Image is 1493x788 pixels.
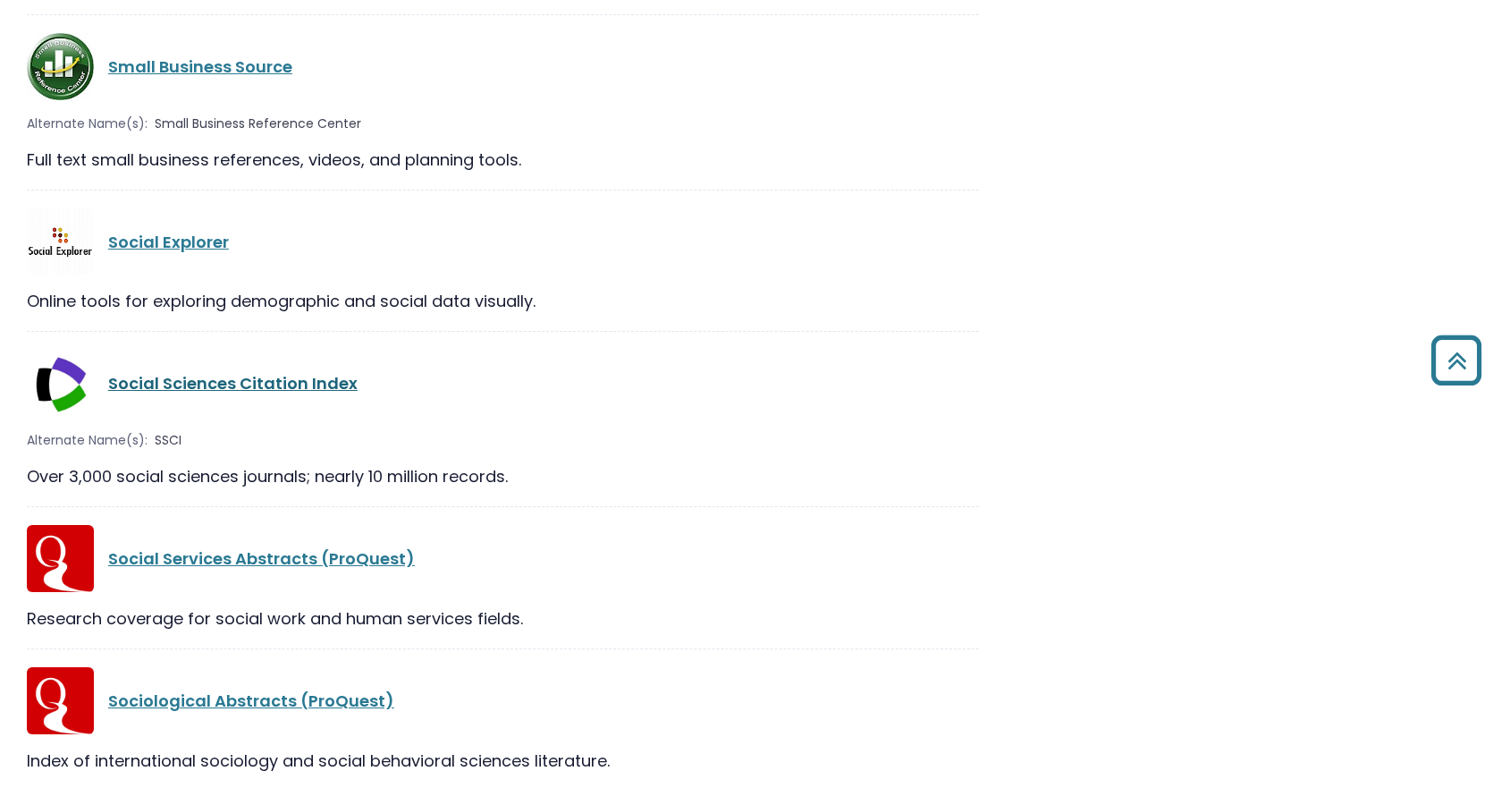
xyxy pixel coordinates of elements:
a: Sociological Abstracts (ProQuest) [108,690,394,712]
div: Online tools for exploring demographic and social data visually. [27,289,979,313]
span: Alternate Name(s): [27,114,148,133]
div: Research coverage for social work and human services fields. [27,606,979,631]
a: Social Sciences Citation Index [108,372,358,394]
span: SSCI [155,431,181,450]
a: Small Business Source [108,55,292,78]
span: Small Business Reference Center [155,114,361,133]
a: Social Explorer [108,231,229,253]
div: Index of international sociology and social behavioral sciences literature. [27,749,979,773]
span: Alternate Name(s): [27,431,148,450]
a: Social Services Abstracts (ProQuest) [108,547,415,570]
div: Over 3,000 social sciences journals; nearly 10 million records. [27,464,979,488]
div: Full text small business references, videos, and planning tools. [27,148,979,172]
a: Back to Top [1424,343,1489,377]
